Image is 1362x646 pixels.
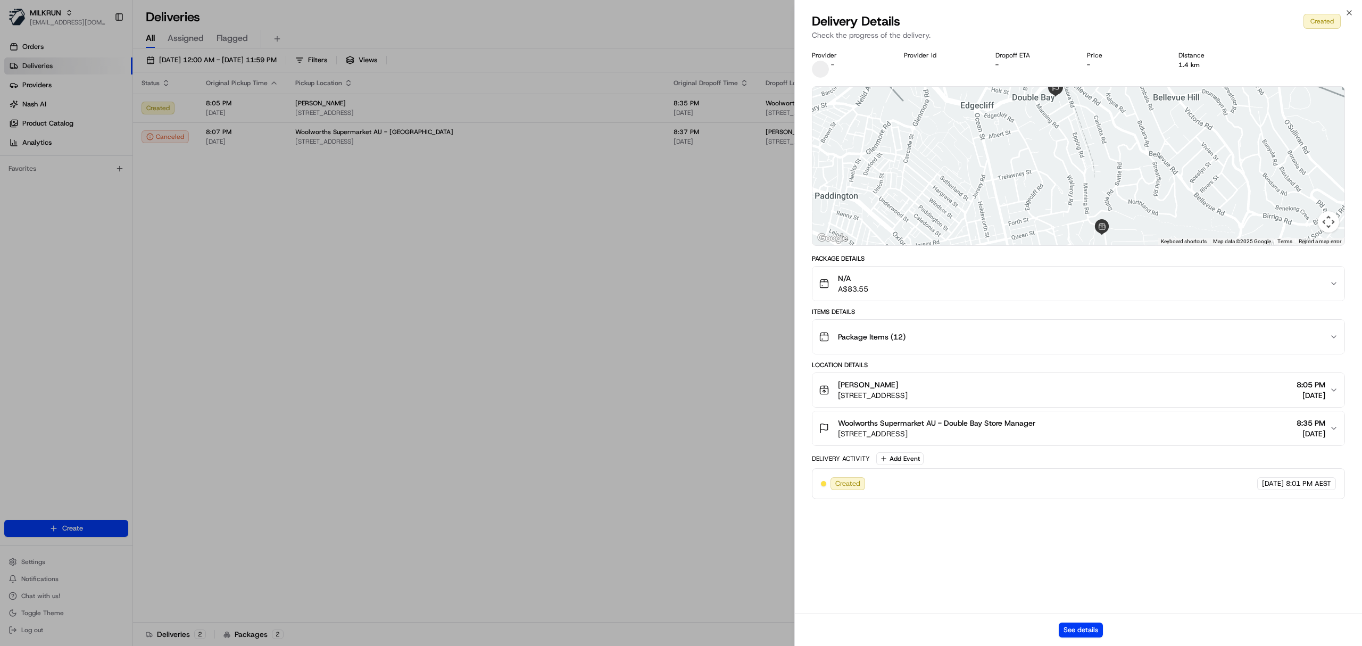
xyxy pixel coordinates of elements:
button: Map camera controls [1318,211,1339,233]
button: Keyboard shortcuts [1161,238,1207,245]
span: [DATE] [1262,479,1284,488]
button: See details [1059,623,1103,637]
span: [STREET_ADDRESS] [838,428,1035,439]
span: 8:01 PM AEST [1286,479,1331,488]
button: Add Event [876,452,924,465]
span: [DATE] [1297,428,1325,439]
span: - [831,61,834,69]
div: Location Details [812,361,1345,369]
span: Delivery Details [812,13,900,30]
button: N/AA$83.55 [812,267,1344,301]
span: [PERSON_NAME] [838,379,898,390]
button: [PERSON_NAME][STREET_ADDRESS]8:05 PM[DATE] [812,373,1344,407]
div: Provider [812,51,886,60]
span: A$83.55 [838,284,868,294]
span: N/A [838,273,868,284]
span: [DATE] [1297,390,1325,401]
a: Terms [1277,238,1292,244]
span: Map data ©2025 Google [1213,238,1271,244]
a: Report a map error [1299,238,1341,244]
span: [STREET_ADDRESS] [838,390,908,401]
span: Woolworths Supermarket AU - Double Bay Store Manager [838,418,1035,428]
span: 8:05 PM [1297,379,1325,390]
span: Created [835,479,860,488]
div: - [995,61,1070,69]
div: Items Details [812,308,1345,316]
img: Google [815,231,850,245]
span: Package Items ( 12 ) [838,332,906,342]
div: Price [1087,51,1161,60]
div: Distance [1178,51,1253,60]
div: - [1087,61,1161,69]
div: Dropoff ETA [995,51,1070,60]
div: Package Details [812,254,1345,263]
p: Check the progress of the delivery. [812,30,1345,40]
span: 8:35 PM [1297,418,1325,428]
div: Provider Id [904,51,978,60]
a: Open this area in Google Maps (opens a new window) [815,231,850,245]
button: Woolworths Supermarket AU - Double Bay Store Manager[STREET_ADDRESS]8:35 PM[DATE] [812,411,1344,445]
div: Delivery Activity [812,454,870,463]
div: 1.4 km [1178,61,1253,69]
button: Package Items (12) [812,320,1344,354]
